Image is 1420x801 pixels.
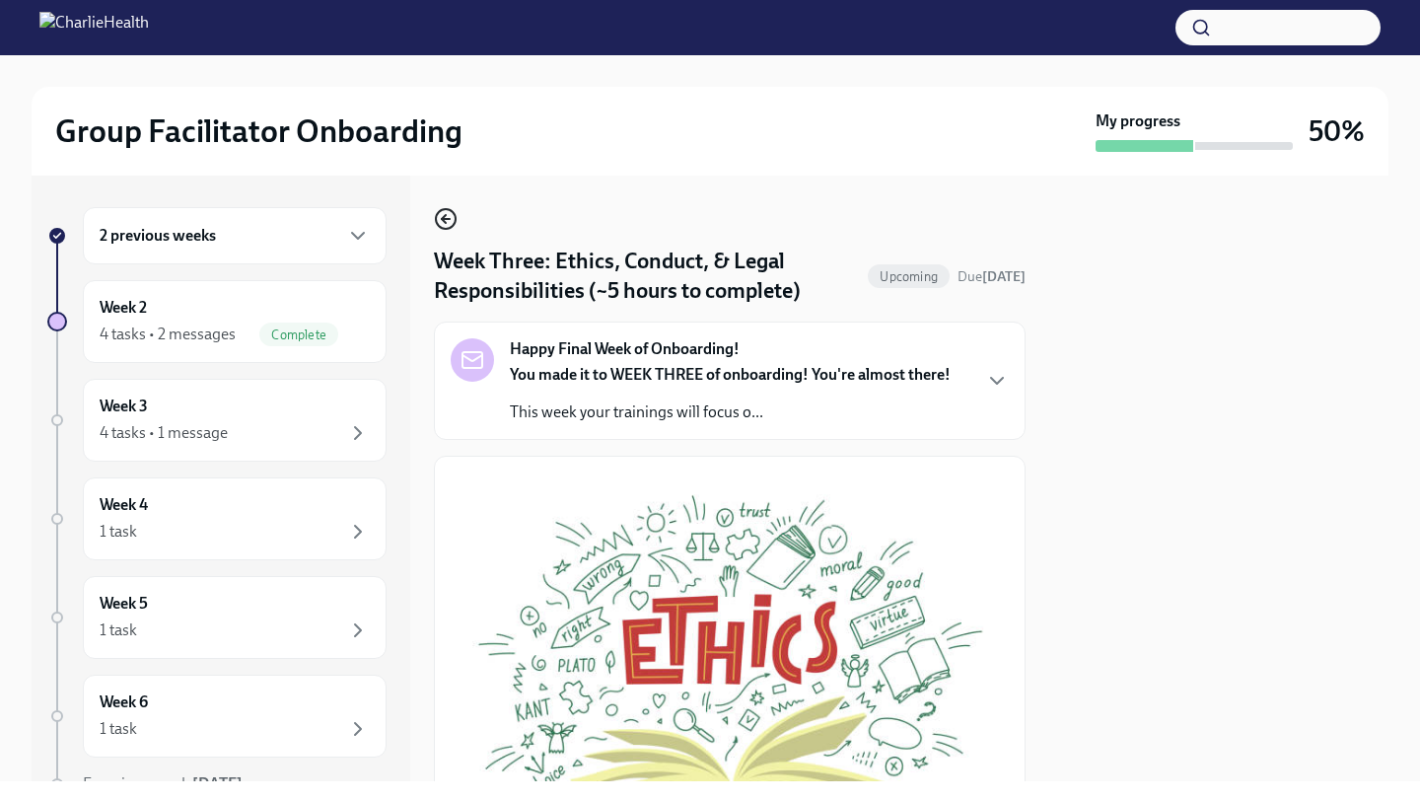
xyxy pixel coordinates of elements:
[47,379,387,462] a: Week 34 tasks • 1 message
[958,268,1026,285] span: Due
[868,269,950,284] span: Upcoming
[47,675,387,758] a: Week 61 task
[100,225,216,247] h6: 2 previous weeks
[510,365,951,384] strong: You made it to WEEK THREE of onboarding! You're almost there!
[510,401,951,423] p: This week your trainings will focus o...
[100,521,137,543] div: 1 task
[958,267,1026,286] span: September 23rd, 2025 10:00
[83,207,387,264] div: 2 previous weeks
[47,576,387,659] a: Week 51 task
[100,297,147,319] h6: Week 2
[47,477,387,560] a: Week 41 task
[192,774,243,793] strong: [DATE]
[39,12,149,43] img: CharlieHealth
[100,692,148,713] h6: Week 6
[434,247,860,306] h4: Week Three: Ethics, Conduct, & Legal Responsibilities (~5 hours to complete)
[1096,110,1180,132] strong: My progress
[100,324,236,345] div: 4 tasks • 2 messages
[510,338,740,360] strong: Happy Final Week of Onboarding!
[55,111,462,151] h2: Group Facilitator Onboarding
[100,593,148,615] h6: Week 5
[100,619,137,641] div: 1 task
[1309,113,1365,149] h3: 50%
[100,494,148,516] h6: Week 4
[259,328,338,342] span: Complete
[100,396,148,417] h6: Week 3
[100,422,228,444] div: 4 tasks • 1 message
[83,774,243,793] span: Experience ends
[100,718,137,740] div: 1 task
[47,280,387,363] a: Week 24 tasks • 2 messagesComplete
[982,268,1026,285] strong: [DATE]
